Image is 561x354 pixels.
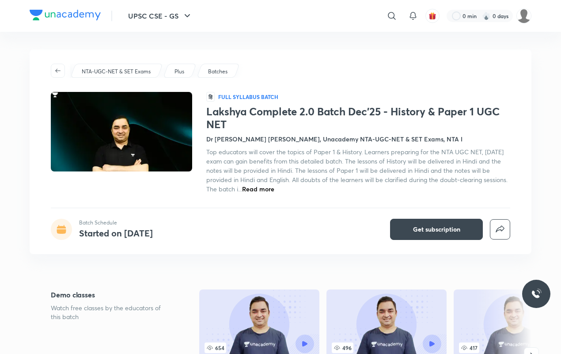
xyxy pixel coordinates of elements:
img: Company Logo [30,10,101,20]
img: Thumbnail [49,91,193,172]
img: renuka [516,8,531,23]
span: Top educators will cover the topics of Paper 1 & History. Learners preparing for the NTA UGC NET,... [206,148,508,193]
a: Plus [173,68,186,76]
h5: Demo classes [51,289,171,300]
p: Batches [208,68,227,76]
p: NTA-UGC-NET & SET Exams [82,68,151,76]
img: streak [482,11,491,20]
p: Batch Schedule [79,219,153,227]
button: Get subscription [390,219,483,240]
span: 417 [459,343,479,353]
span: 654 [205,343,226,353]
button: avatar [425,9,440,23]
a: Company Logo [30,10,101,23]
span: 496 [332,343,353,353]
span: Read more [242,185,274,193]
span: हि [206,92,215,102]
a: Batches [207,68,229,76]
button: UPSC CSE - GS [123,7,198,25]
h4: Started on [DATE] [79,227,153,239]
a: NTA-UGC-NET & SET Exams [80,68,152,76]
p: Plus [174,68,184,76]
img: ttu [531,289,542,299]
span: Get subscription [413,225,460,234]
img: avatar [428,12,436,20]
h4: Dr [PERSON_NAME] [PERSON_NAME], Unacademy NTA-UGC-NET & SET Exams, NTA I [206,134,462,144]
h1: Lakshya Complete 2.0 Batch Dec'25 - History & Paper 1 UGC NET [206,105,510,131]
p: Watch free classes by the educators of this batch [51,304,171,321]
p: Full Syllabus Batch [218,93,278,100]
